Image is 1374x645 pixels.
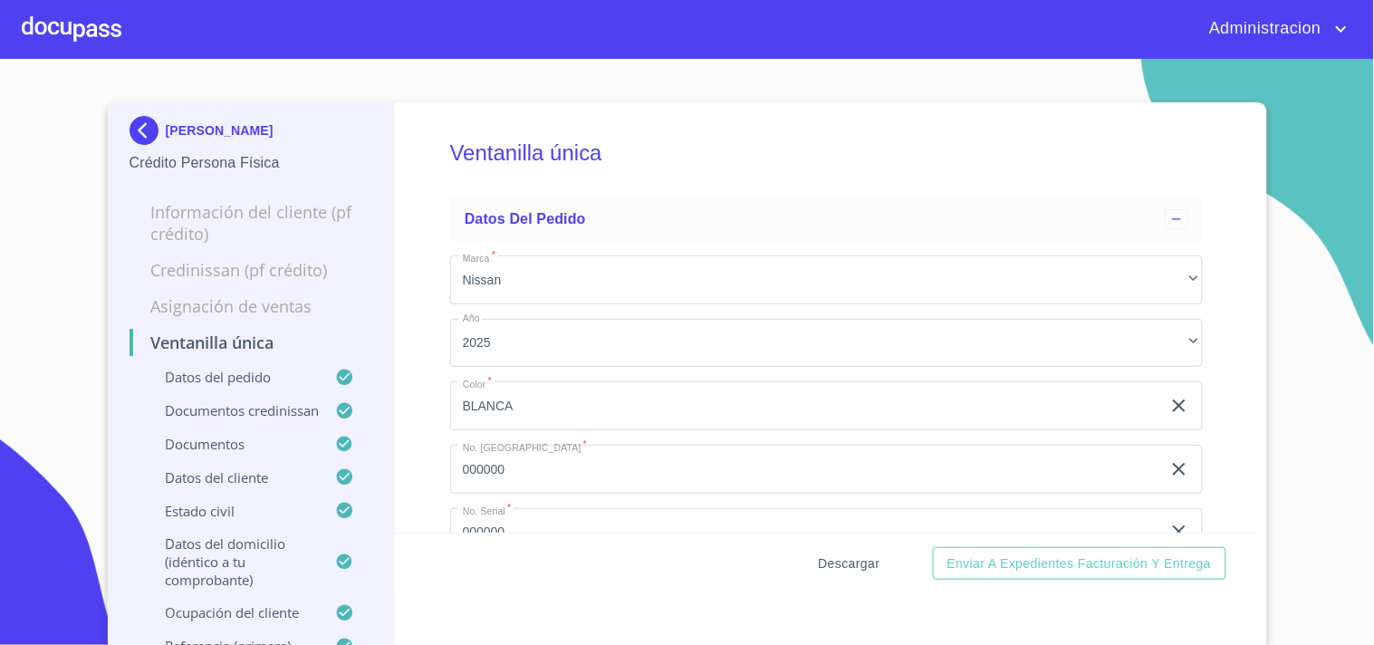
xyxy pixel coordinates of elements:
span: Descargar [819,553,880,575]
div: Datos del pedido [450,197,1203,241]
p: Datos del domicilio (idéntico a tu comprobante) [130,534,336,589]
span: Enviar a Expedientes Facturación y Entrega [947,553,1212,575]
div: Nissan [450,255,1203,304]
p: Documentos [130,435,336,453]
p: Datos del cliente [130,468,336,486]
span: Datos del pedido [465,211,586,226]
p: Documentos CrediNissan [130,401,336,419]
button: clear input [1168,458,1190,480]
p: [PERSON_NAME] [166,123,274,138]
button: clear input [1168,521,1190,543]
p: Datos del pedido [130,368,336,386]
button: Enviar a Expedientes Facturación y Entrega [933,547,1226,581]
div: 2025 [450,319,1203,368]
h5: Ventanilla única [450,116,1203,190]
div: [PERSON_NAME] [130,116,373,152]
span: Administracion [1196,14,1331,43]
p: Asignación de Ventas [130,295,373,317]
p: Ocupación del Cliente [130,603,336,621]
button: account of current user [1196,14,1352,43]
p: Crédito Persona Física [130,152,373,174]
p: Información del cliente (PF crédito) [130,201,373,245]
button: Descargar [812,547,888,581]
p: Credinissan (PF crédito) [130,259,373,281]
p: Ventanilla única [130,332,373,353]
img: Docupass spot blue [130,116,166,145]
p: Estado civil [130,502,336,520]
button: clear input [1168,395,1190,417]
